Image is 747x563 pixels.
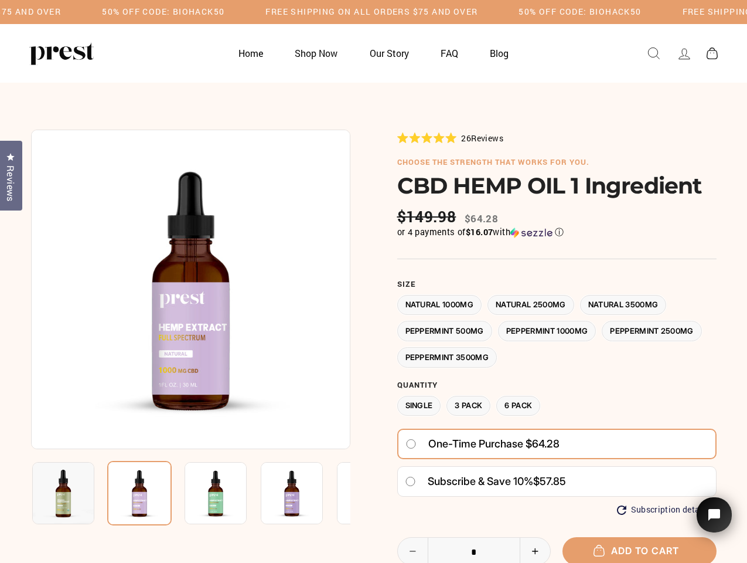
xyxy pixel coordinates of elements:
button: Subscription details [617,505,710,515]
span: Subscribe & save 10% [428,475,533,487]
label: Peppermint 3500MG [397,347,497,368]
label: Single [397,396,441,416]
label: Natural 2500MG [487,295,574,316]
input: One-time purchase $64.28 [405,439,417,449]
img: CBD HEMP OIL 1 Ingredient [185,462,247,524]
label: Natural 1000MG [397,295,482,316]
a: FAQ [426,42,473,65]
label: Quantity [397,381,717,390]
label: 6 Pack [496,396,540,416]
ul: Primary [224,42,524,65]
div: or 4 payments of$16.07withSezzle Click to learn more about Sezzle [397,226,717,238]
img: CBD HEMP OIL 1 Ingredient [337,462,399,524]
span: Reviews [471,133,503,144]
h5: 50% OFF CODE: BIOHACK50 [519,7,641,17]
img: PREST ORGANICS [29,42,94,65]
iframe: Tidio Chat [681,481,747,563]
div: 26Reviews [397,131,503,144]
span: 26 [461,133,471,144]
h1: CBD HEMP OIL 1 Ingredient [397,172,717,199]
label: 3 Pack [446,396,490,416]
span: $57.85 [533,475,566,487]
a: Home [224,42,278,65]
img: CBD HEMP OIL 1 Ingredient [261,462,323,524]
span: $16.07 [466,226,493,238]
label: Size [397,280,717,289]
a: Our Story [355,42,424,65]
label: Peppermint 500MG [397,321,492,341]
a: Shop Now [280,42,352,65]
label: Natural 3500MG [580,295,667,316]
span: $64.28 [465,212,498,225]
a: Blog [475,42,523,65]
label: Peppermint 2500MG [602,321,702,341]
span: Reviews [3,165,18,202]
h5: 50% OFF CODE: BIOHACK50 [102,7,224,17]
h5: Free Shipping on all orders $75 and over [265,7,477,17]
img: CBD HEMP OIL 1 Ingredient [31,130,350,449]
img: CBD HEMP OIL 1 Ingredient [107,461,172,525]
label: Peppermint 1000MG [498,321,596,341]
span: Subscription details [631,505,710,515]
span: $149.98 [397,208,459,226]
input: Subscribe & save 10%$57.85 [405,477,416,486]
div: or 4 payments of with [397,226,717,238]
h6: choose the strength that works for you. [397,158,717,167]
span: Add to cart [599,545,679,557]
span: One-time purchase $64.28 [428,433,560,455]
img: CBD HEMP OIL 1 Ingredient [32,462,94,524]
img: Sezzle [510,228,552,238]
